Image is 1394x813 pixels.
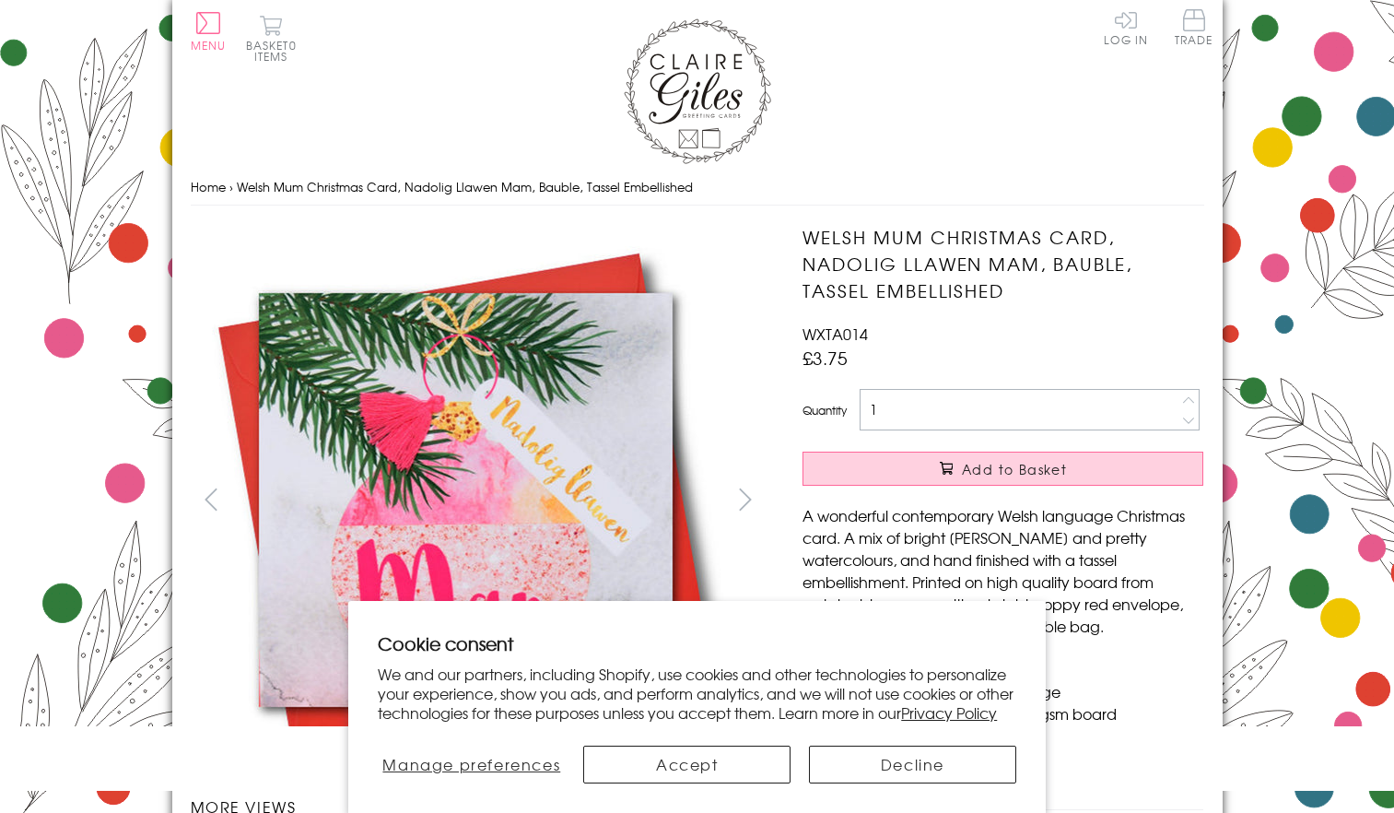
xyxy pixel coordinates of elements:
button: Add to Basket [802,452,1203,486]
button: prev [191,478,232,520]
span: › [229,178,233,195]
a: Privacy Policy [901,701,997,724]
label: Quantity [802,402,847,418]
h1: Welsh Mum Christmas Card, Nadolig Llawen Mam, Bauble, Tassel Embellished [802,224,1203,303]
h2: Cookie consent [378,630,1016,656]
span: £3.75 [802,345,848,371]
a: Trade [1175,9,1213,49]
button: next [724,478,766,520]
nav: breadcrumbs [191,169,1204,206]
span: Menu [191,37,227,53]
span: Add to Basket [962,460,1067,478]
span: 0 items [254,37,297,65]
button: Accept [583,746,791,784]
img: Welsh Mum Christmas Card, Nadolig Llawen Mam, Bauble, Tassel Embellished [190,224,743,776]
a: Home [191,178,226,195]
button: Basket0 items [246,15,297,62]
img: Claire Giles Greetings Cards [624,18,771,164]
button: Manage preferences [378,746,565,784]
span: Trade [1175,9,1213,45]
span: Manage preferences [382,753,560,775]
img: Welsh Mum Christmas Card, Nadolig Llawen Mam, Bauble, Tassel Embellished [766,224,1318,777]
p: A wonderful contemporary Welsh language Christmas card. A mix of bright [PERSON_NAME] and pretty ... [802,504,1203,637]
p: We and our partners, including Shopify, use cookies and other technologies to personalize your ex... [378,665,1016,722]
button: Menu [191,12,227,51]
span: WXTA014 [802,323,868,345]
a: Log In [1104,9,1148,45]
button: Decline [809,746,1016,784]
span: Welsh Mum Christmas Card, Nadolig Llawen Mam, Bauble, Tassel Embellished [237,178,693,195]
